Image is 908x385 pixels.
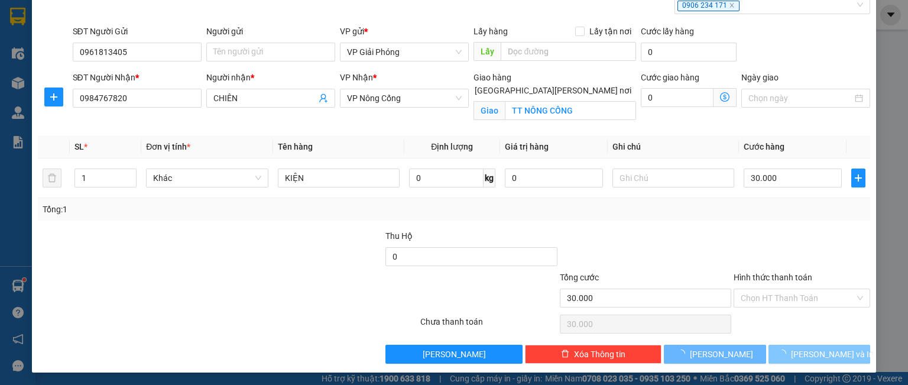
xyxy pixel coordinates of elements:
button: [PERSON_NAME] [385,345,522,364]
span: kg [484,169,495,187]
div: SĐT Người Gửi [73,25,202,38]
span: Định lượng [431,142,473,151]
span: user-add [319,93,328,103]
span: delete [561,350,569,359]
th: Ghi chú [608,135,739,158]
button: deleteXóa Thông tin [525,345,661,364]
span: 0906 234 171 [677,1,740,11]
input: Ngày giao [748,92,852,105]
span: Thu Hộ [385,231,413,241]
span: [PERSON_NAME] và In [791,348,874,361]
div: SĐT Người Nhận [73,71,202,84]
input: 0 [505,169,603,187]
button: [PERSON_NAME] và In [768,345,871,364]
strong: CHUYỂN PHÁT NHANH ĐÔNG LÝ [35,9,130,35]
label: Hình thức thanh toán [734,273,812,282]
span: Lấy tận nơi [585,25,636,38]
span: Xóa Thông tin [574,348,625,361]
div: VP gửi [340,25,469,38]
span: Tổng cước [560,273,599,282]
label: Cước giao hàng [641,73,699,82]
span: SĐT XE 0947 762 437 [41,37,124,63]
span: plus [45,92,63,102]
span: Đơn vị tính [146,142,190,151]
span: Cước hàng [744,142,784,151]
button: plus [851,169,865,187]
label: Cước lấy hàng [641,27,694,36]
span: VP Nhận [340,73,373,82]
span: loading [778,350,791,358]
span: Giá trị hàng [505,142,549,151]
span: Tên hàng [278,142,313,151]
span: Giao [474,101,505,120]
button: delete [43,169,61,187]
button: plus [44,88,63,106]
span: VP Nông Cống [347,89,462,107]
img: logo [7,34,34,76]
span: plus [852,173,865,183]
span: [PERSON_NAME] [690,348,753,361]
span: Lấy hàng [474,27,508,36]
span: Giao hàng [474,73,511,82]
div: Người gửi [206,25,335,38]
input: Dọc đường [501,42,636,61]
div: Chưa thanh toán [419,315,558,336]
label: Ngày giao [741,73,779,82]
div: Người nhận [206,71,335,84]
input: Ghi Chú [612,169,734,187]
span: Khác [153,169,261,187]
span: loading [677,350,690,358]
span: GP1408250310 [131,48,202,60]
span: dollar-circle [720,92,729,102]
span: SL [74,142,84,151]
input: VD: Bàn, Ghế [278,169,400,187]
span: [GEOGRAPHIC_DATA][PERSON_NAME] nơi [470,84,636,97]
span: close [729,2,735,8]
strong: PHIẾU BIÊN NHẬN [50,65,115,90]
input: Giao tận nơi [505,101,636,120]
span: Lấy [474,42,501,61]
button: [PERSON_NAME] [664,345,766,364]
input: Cước lấy hàng [641,43,737,62]
div: Tổng: 1 [43,203,351,216]
input: Cước giao hàng [641,88,714,107]
span: VP Giải Phóng [347,43,462,61]
span: [PERSON_NAME] [423,348,486,361]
